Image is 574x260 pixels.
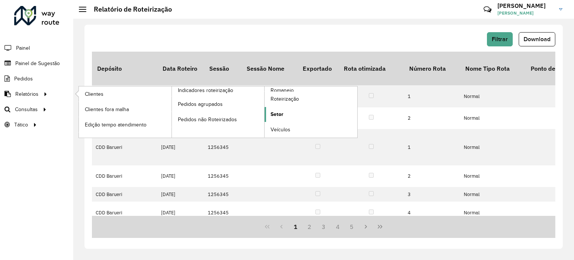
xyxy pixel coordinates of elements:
[204,202,241,223] td: 1256345
[271,126,290,134] span: Veículos
[79,117,172,132] a: Edição tempo atendimento
[404,202,460,223] td: 4
[92,85,157,107] td: CDD Barueri
[404,85,460,107] td: 1
[79,86,265,138] a: Indicadores roteirização
[479,1,496,18] a: Contato Rápido
[178,116,237,123] span: Pedidos não Roteirizados
[157,129,204,165] td: [DATE]
[460,52,525,85] th: Nome Tipo Rota
[373,220,387,234] button: Last Page
[172,97,265,111] a: Pedidos agrupados
[288,220,303,234] button: 1
[265,92,357,107] a: Roteirização
[265,107,357,122] a: Setor
[265,122,357,137] a: Veículos
[359,220,373,234] button: Next Page
[16,44,30,52] span: Painel
[317,220,331,234] button: 3
[79,86,172,101] a: Clientes
[271,86,294,94] span: Romaneio
[92,187,157,202] td: CDD Barueri
[204,187,241,202] td: 1256345
[92,202,157,223] td: CDD Barueri
[271,110,283,118] span: Setor
[157,85,204,107] td: [DATE]
[85,121,146,129] span: Edição tempo atendimento
[271,95,299,103] span: Roteirização
[404,187,460,202] td: 3
[339,52,404,85] th: Rota otimizada
[204,129,241,165] td: 1256345
[524,36,550,42] span: Download
[85,105,129,113] span: Clientes fora malha
[92,165,157,187] td: CDD Barueri
[85,90,104,98] span: Clientes
[331,220,345,234] button: 4
[157,202,204,223] td: [DATE]
[519,32,555,46] button: Download
[204,85,241,107] td: 1256403
[404,52,460,85] th: Número Rota
[92,129,157,165] td: CDD Barueri
[157,187,204,202] td: [DATE]
[404,165,460,187] td: 2
[178,100,223,108] span: Pedidos agrupados
[404,129,460,165] td: 1
[15,105,38,113] span: Consultas
[157,165,204,187] td: [DATE]
[15,59,60,67] span: Painel de Sugestão
[497,10,553,16] span: [PERSON_NAME]
[460,85,525,107] td: Normal
[92,52,157,85] th: Depósito
[15,90,38,98] span: Relatórios
[241,52,297,85] th: Sessão Nome
[14,121,28,129] span: Tático
[204,52,241,85] th: Sessão
[157,52,204,85] th: Data Roteiro
[492,36,508,42] span: Filtrar
[497,2,553,9] h3: [PERSON_NAME]
[86,5,172,13] h2: Relatório de Roteirização
[460,187,525,202] td: Normal
[14,75,33,83] span: Pedidos
[79,102,172,117] a: Clientes fora malha
[345,220,359,234] button: 5
[487,32,513,46] button: Filtrar
[460,202,525,223] td: Normal
[172,112,265,127] a: Pedidos não Roteirizados
[460,165,525,187] td: Normal
[302,220,317,234] button: 2
[460,129,525,165] td: Normal
[204,165,241,187] td: 1256345
[172,86,358,138] a: Romaneio
[178,86,233,94] span: Indicadores roteirização
[297,52,339,85] th: Exportado
[404,107,460,129] td: 2
[460,107,525,129] td: Normal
